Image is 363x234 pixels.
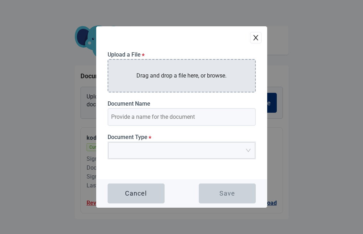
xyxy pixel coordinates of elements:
[252,34,259,41] span: close
[125,190,147,197] div: Cancel
[108,100,256,107] label: Document Name
[136,71,227,80] p: Drag and drop a file here, or browse.
[108,51,256,58] label: Upload a File
[108,108,256,126] input: Provide a name for the document
[219,190,235,197] div: Save
[108,134,256,140] label: Document Type
[108,59,256,92] div: Drag and drop a file here, or browse.
[250,32,261,43] button: close
[199,184,256,203] button: Save
[108,184,165,203] button: Cancel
